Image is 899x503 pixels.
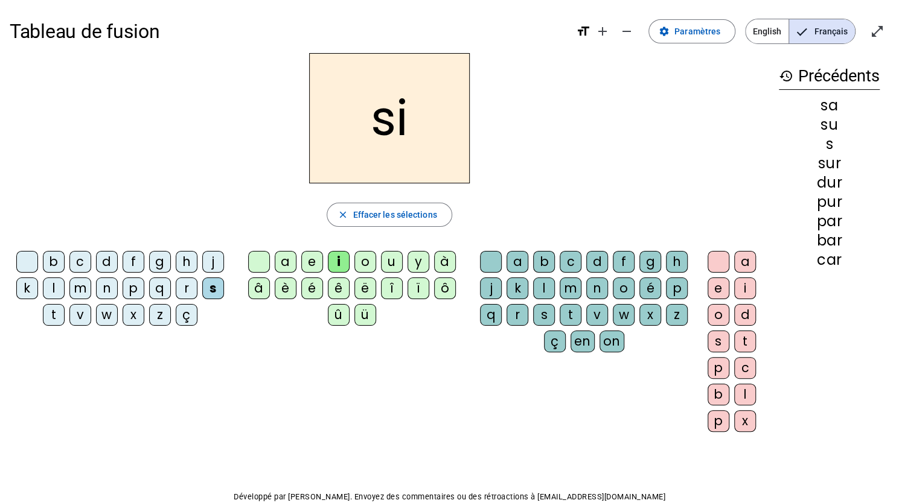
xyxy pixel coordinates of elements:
button: Effacer les sélections [327,203,452,227]
div: k [16,277,38,299]
div: c [734,357,756,379]
div: l [734,384,756,405]
div: par [779,214,880,229]
div: m [69,277,91,299]
span: English [746,19,789,43]
div: en [571,331,595,352]
button: Entrer en plein écran [865,19,889,43]
mat-button-toggle-group: Language selection [745,19,856,44]
div: pur [779,195,880,209]
div: s [779,137,880,151]
div: r [176,277,197,299]
div: t [734,331,756,352]
div: dur [779,176,880,190]
div: è [275,277,296,299]
mat-icon: add [595,24,610,39]
div: p [708,410,729,432]
h3: Précédents [779,63,880,90]
div: p [666,277,688,299]
div: o [613,277,635,299]
div: n [586,277,608,299]
div: b [708,384,729,405]
div: s [708,331,729,352]
div: k [507,277,528,299]
div: bar [779,233,880,248]
div: car [779,253,880,267]
div: s [202,277,224,299]
div: é [301,277,323,299]
div: c [69,251,91,273]
div: h [666,251,688,273]
div: j [202,251,224,273]
div: é [639,277,661,299]
div: g [149,251,171,273]
div: w [96,304,118,326]
div: p [708,357,729,379]
div: w [613,304,635,326]
div: ü [354,304,376,326]
div: l [533,277,555,299]
div: o [708,304,729,326]
div: p [123,277,144,299]
div: f [123,251,144,273]
span: Effacer les sélections [353,207,437,222]
div: v [586,304,608,326]
mat-icon: settings [659,26,670,37]
div: on [600,331,624,352]
mat-icon: remove [619,24,634,39]
div: i [328,251,350,273]
mat-icon: history [779,69,793,83]
div: t [43,304,65,326]
div: s [533,304,555,326]
div: à [434,251,456,273]
div: y [408,251,429,273]
div: ç [176,304,197,326]
div: f [613,251,635,273]
div: ë [354,277,376,299]
button: Diminuer la taille de la police [615,19,639,43]
div: a [507,251,528,273]
div: ï [408,277,429,299]
div: x [639,304,661,326]
div: u [381,251,403,273]
div: l [43,277,65,299]
div: t [560,304,581,326]
div: ô [434,277,456,299]
div: c [560,251,581,273]
div: a [734,251,756,273]
div: e [301,251,323,273]
div: g [639,251,661,273]
div: n [96,277,118,299]
h2: si [309,53,470,183]
div: q [480,304,502,326]
span: Français [789,19,855,43]
div: ê [328,277,350,299]
div: ç [544,331,566,352]
div: q [149,277,171,299]
div: a [275,251,296,273]
div: î [381,277,403,299]
div: b [533,251,555,273]
div: sur [779,156,880,171]
mat-icon: format_size [576,24,590,39]
div: b [43,251,65,273]
div: sa [779,98,880,113]
div: z [666,304,688,326]
div: d [586,251,608,273]
button: Augmenter la taille de la police [590,19,615,43]
div: x [734,410,756,432]
div: m [560,277,581,299]
div: h [176,251,197,273]
div: e [708,277,729,299]
div: su [779,118,880,132]
div: d [734,304,756,326]
div: d [96,251,118,273]
mat-icon: open_in_full [870,24,885,39]
div: v [69,304,91,326]
div: x [123,304,144,326]
mat-icon: close [337,209,348,220]
button: Paramètres [648,19,735,43]
div: o [354,251,376,273]
div: â [248,277,270,299]
div: j [480,277,502,299]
